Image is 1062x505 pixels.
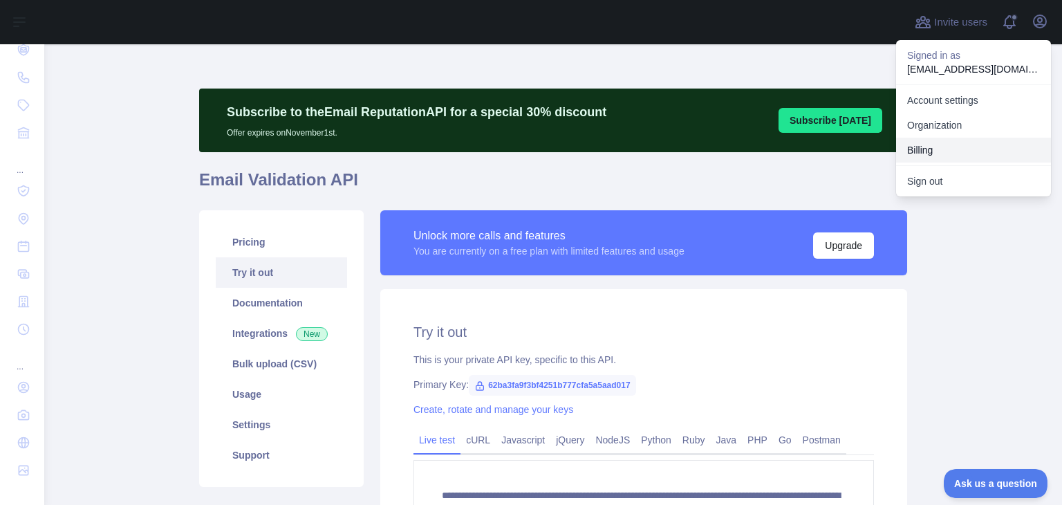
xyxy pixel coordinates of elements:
a: Settings [216,410,347,440]
p: Signed in as [907,48,1040,62]
button: Sign out [896,169,1051,194]
a: Create, rotate and manage your keys [413,404,573,415]
div: ... [11,148,33,176]
a: cURL [460,429,496,451]
a: Try it out [216,257,347,288]
a: Integrations New [216,318,347,349]
a: Account settings [896,88,1051,113]
div: Unlock more calls and features [413,228,684,244]
a: Pricing [216,227,347,257]
div: ... [11,345,33,372]
button: Upgrade [813,232,874,259]
iframe: Toggle Customer Support [944,469,1048,498]
a: Java [711,429,743,451]
p: Offer expires on November 1st. [227,122,606,138]
h2: Try it out [413,322,874,342]
a: Live test [413,429,460,451]
a: Support [216,440,347,470]
a: Python [635,429,677,451]
div: Primary Key: [413,378,874,392]
div: You are currently on a free plan with limited features and usage [413,244,684,258]
span: Invite users [934,15,987,30]
p: [EMAIL_ADDRESS][DOMAIN_NAME] [907,62,1040,76]
a: jQuery [550,429,590,451]
span: New [296,327,328,341]
div: This is your private API key, specific to this API. [413,353,874,367]
a: Bulk upload (CSV) [216,349,347,379]
a: Go [773,429,797,451]
span: 62ba3fa9f3bf4251b777cfa5a5aad017 [469,375,635,396]
button: Subscribe [DATE] [779,108,882,133]
p: Subscribe to the Email Reputation API for a special 30 % discount [227,102,606,122]
a: Javascript [496,429,550,451]
a: Organization [896,113,1051,138]
a: NodeJS [590,429,635,451]
a: PHP [742,429,773,451]
h1: Email Validation API [199,169,907,202]
button: Billing [896,138,1051,163]
a: Documentation [216,288,347,318]
button: Invite users [912,11,990,33]
a: Postman [797,429,846,451]
a: Ruby [677,429,711,451]
a: Usage [216,379,347,410]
